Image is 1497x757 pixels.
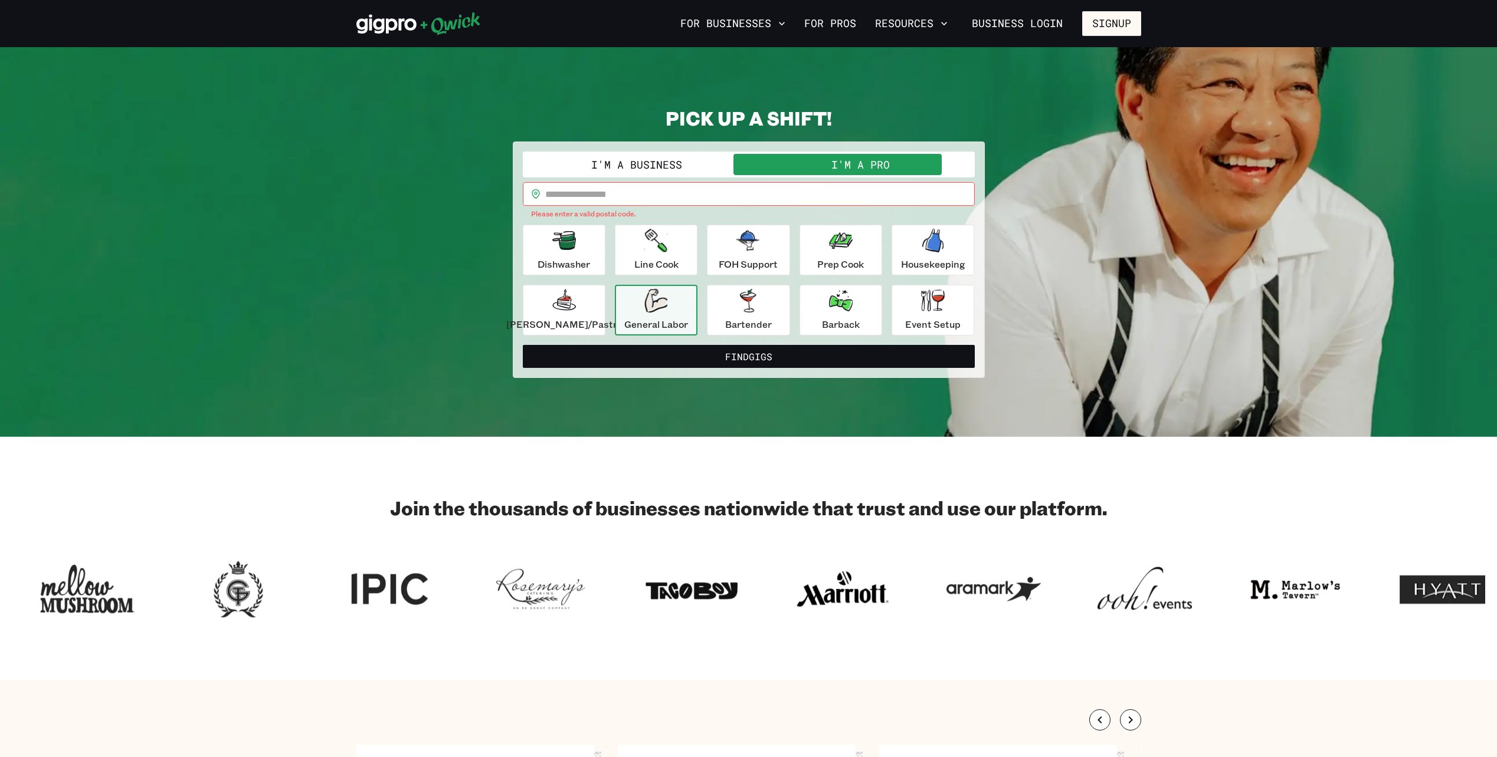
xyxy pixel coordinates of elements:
[749,154,972,175] button: I'm a Pro
[615,225,697,275] button: Line Cook
[707,285,790,335] button: Bartender
[644,557,739,621] img: Logo for Taco Boy
[523,285,605,335] button: [PERSON_NAME]/Pastry
[538,257,590,271] p: Dishwasher
[523,225,605,275] button: Dishwasher
[615,285,697,335] button: General Labor
[1098,557,1192,621] img: Logo for ooh events
[800,225,882,275] button: Prep Cook
[525,154,749,175] button: I'm a Business
[1249,557,1343,621] img: Logo for Marlow's Tavern
[946,557,1041,621] img: Logo for Aramark
[676,14,790,34] button: For Businesses
[707,225,790,275] button: FOH Support
[870,14,952,34] button: Resources
[892,225,974,275] button: Housekeeping
[962,11,1073,36] a: Business Login
[356,496,1141,519] h2: Join the thousands of businesses nationwide that trust and use our platform.
[531,208,967,220] p: Please enter a valid postal code.
[905,317,961,331] p: Event Setup
[1400,557,1494,621] img: Logo for Hotel Hyatt
[800,285,882,335] button: Barback
[634,257,679,271] p: Line Cook
[1082,11,1141,36] button: Signup
[800,14,861,34] a: For Pros
[342,557,437,621] img: Logo for IPIC
[191,557,286,621] img: Logo for Georgian Terrace
[719,257,778,271] p: FOH Support
[817,257,864,271] p: Prep Cook
[506,317,622,331] p: [PERSON_NAME]/Pastry
[523,345,975,368] button: FindGigs
[795,557,890,621] img: Logo for Marriott
[513,106,985,130] h2: PICK UP A SHIFT!
[40,557,135,621] img: Logo for Mellow Mushroom
[624,317,688,331] p: General Labor
[822,317,860,331] p: Barback
[493,557,588,621] img: Logo for Rosemary's Catering
[892,285,974,335] button: Event Setup
[725,317,772,331] p: Bartender
[901,257,965,271] p: Housekeeping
